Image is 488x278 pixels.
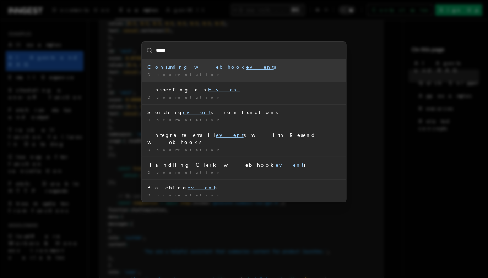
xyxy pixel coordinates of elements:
[147,132,341,146] div: Integrate email s with Resend webhooks
[276,162,303,168] mark: event
[147,170,222,174] span: Documentation
[147,63,341,71] div: Consuming webhook s
[147,95,222,99] span: Documentation
[147,109,341,116] div: Sending s from functions
[147,86,341,93] div: Inspecting an
[188,185,215,190] mark: event
[147,184,341,191] div: Batching s
[147,72,222,77] span: Documentation
[147,118,222,122] span: Documentation
[246,64,274,70] mark: event
[183,110,211,115] mark: event
[147,161,341,168] div: Handling Clerk webhook s
[147,148,222,152] span: Documentation
[216,132,244,138] mark: event
[208,87,240,93] mark: Event
[147,193,222,197] span: Documentation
